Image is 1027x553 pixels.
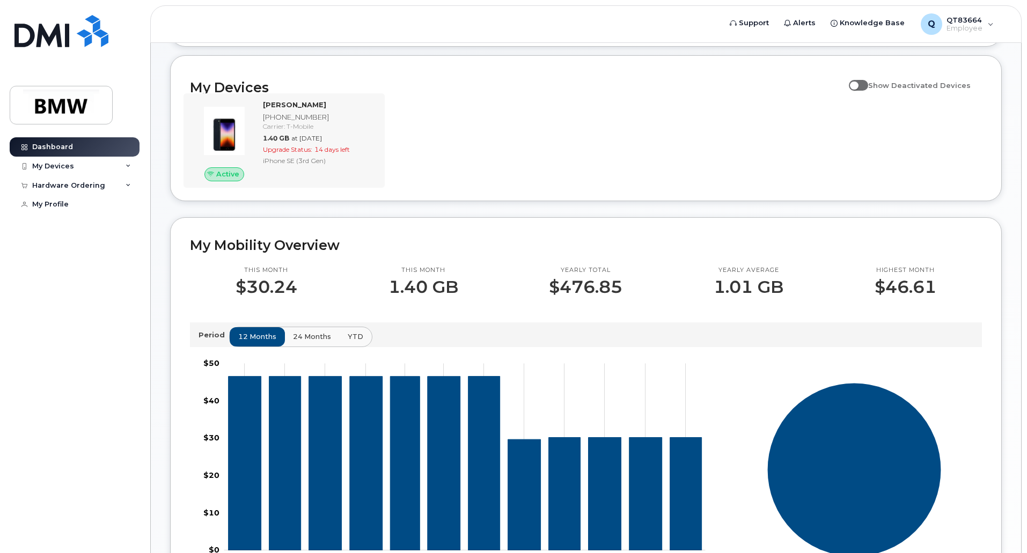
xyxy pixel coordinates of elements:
div: [PHONE_NUMBER] [263,112,374,122]
p: $30.24 [236,277,297,297]
p: This month [388,266,458,275]
g: 551-209-7918 [229,376,702,550]
span: QT83664 [947,16,982,24]
tspan: $10 [203,507,219,517]
p: 1.01 GB [714,277,783,297]
a: Knowledge Base [823,12,912,34]
span: Upgrade Status: [263,145,312,153]
span: Alerts [793,18,816,28]
span: Knowledge Base [840,18,905,28]
div: Carrier: T-Mobile [263,122,374,131]
img: image20231002-3703462-1angbar.jpeg [199,105,250,157]
span: 1.40 GB [263,134,289,142]
tspan: $20 [203,470,219,480]
span: Employee [947,24,982,33]
p: $476.85 [549,277,622,297]
span: Q [928,18,935,31]
p: $46.61 [875,277,936,297]
h2: My Devices [190,79,843,95]
a: Alerts [776,12,823,34]
div: QT83664 [913,13,1001,35]
p: Highest month [875,266,936,275]
a: Support [722,12,776,34]
span: Support [739,18,769,28]
p: Period [199,330,229,340]
span: YTD [348,331,363,342]
span: Show Deactivated Devices [868,81,971,90]
p: Yearly average [714,266,783,275]
span: 14 days left [314,145,350,153]
span: at [DATE] [291,134,322,142]
p: Yearly total [549,266,622,275]
span: 24 months [293,331,331,342]
tspan: $30 [203,433,219,443]
tspan: $50 [203,358,219,368]
p: 1.40 GB [388,277,458,297]
tspan: $40 [203,395,219,405]
iframe: Messenger Launcher [980,506,1019,545]
span: Active [216,169,239,179]
input: Show Deactivated Devices [849,75,857,84]
strong: [PERSON_NAME] [263,100,326,109]
h2: My Mobility Overview [190,237,982,253]
p: This month [236,266,297,275]
div: iPhone SE (3rd Gen) [263,156,374,165]
a: Active[PERSON_NAME][PHONE_NUMBER]Carrier: T-Mobile1.40 GBat [DATE]Upgrade Status:14 days leftiPho... [190,100,378,181]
